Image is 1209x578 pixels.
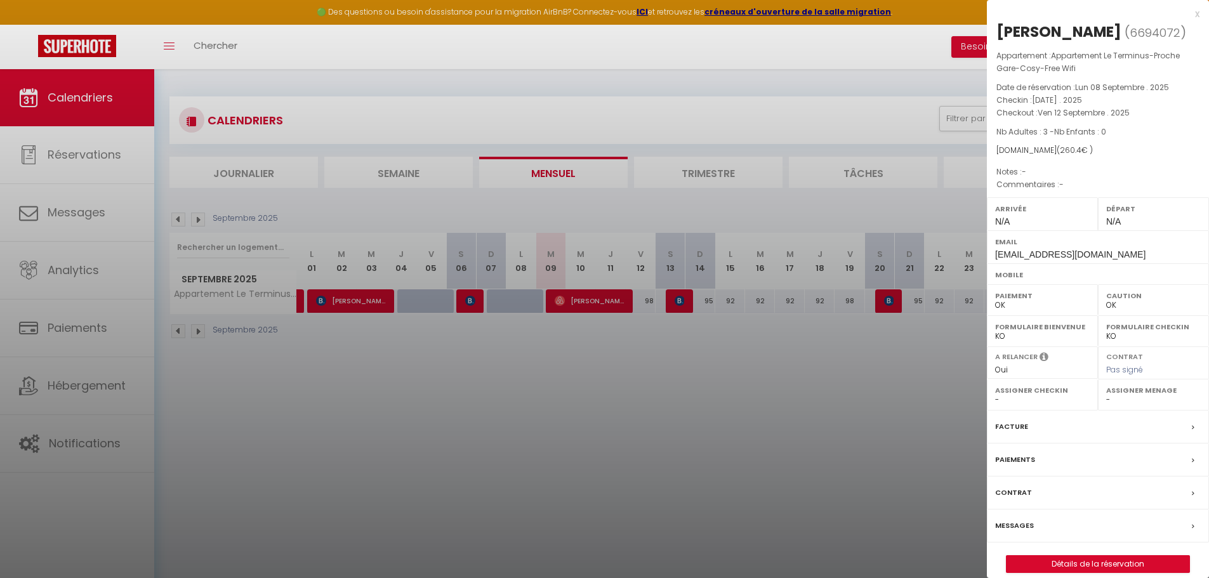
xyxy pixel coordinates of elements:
span: - [1059,179,1064,190]
span: - [1022,166,1026,177]
span: Nb Adultes : 3 - [996,126,1106,137]
label: Mobile [995,268,1201,281]
p: Date de réservation : [996,81,1199,94]
a: Détails de la réservation [1007,556,1189,572]
p: Commentaires : [996,178,1199,191]
label: Départ [1106,202,1201,215]
label: Messages [995,519,1034,532]
span: [EMAIL_ADDRESS][DOMAIN_NAME] [995,249,1146,259]
span: N/A [995,216,1010,227]
button: Détails de la réservation [1006,555,1190,573]
span: Pas signé [1106,364,1143,375]
p: Notes : [996,166,1199,178]
span: Nb Enfants : 0 [1054,126,1106,137]
span: ( € ) [1057,145,1093,155]
i: Sélectionner OUI si vous souhaiter envoyer les séquences de messages post-checkout [1040,351,1048,365]
label: Email [995,235,1201,248]
span: ( ) [1125,23,1186,41]
div: [PERSON_NAME] [996,22,1121,42]
label: Contrat [995,486,1032,499]
label: Arrivée [995,202,1090,215]
span: [DATE] . 2025 [1032,95,1082,105]
span: 260.4 [1060,145,1081,155]
label: Assigner Checkin [995,384,1090,397]
p: Checkin : [996,94,1199,107]
span: Lun 08 Septembre . 2025 [1075,82,1169,93]
label: Formulaire Checkin [1106,320,1201,333]
span: Appartement Le Terminus-Proche Gare-Cosy-Free Wifi [996,50,1180,74]
span: 6694072 [1130,25,1180,41]
label: Contrat [1106,351,1143,360]
div: [DOMAIN_NAME] [996,145,1199,157]
label: Formulaire Bienvenue [995,320,1090,333]
label: Caution [1106,289,1201,302]
label: Facture [995,420,1028,433]
span: Ven 12 Septembre . 2025 [1038,107,1130,118]
label: Assigner Menage [1106,384,1201,397]
label: A relancer [995,351,1038,362]
label: Paiement [995,289,1090,302]
p: Checkout : [996,107,1199,119]
div: x [987,6,1199,22]
span: N/A [1106,216,1121,227]
label: Paiements [995,453,1035,466]
p: Appartement : [996,49,1199,75]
